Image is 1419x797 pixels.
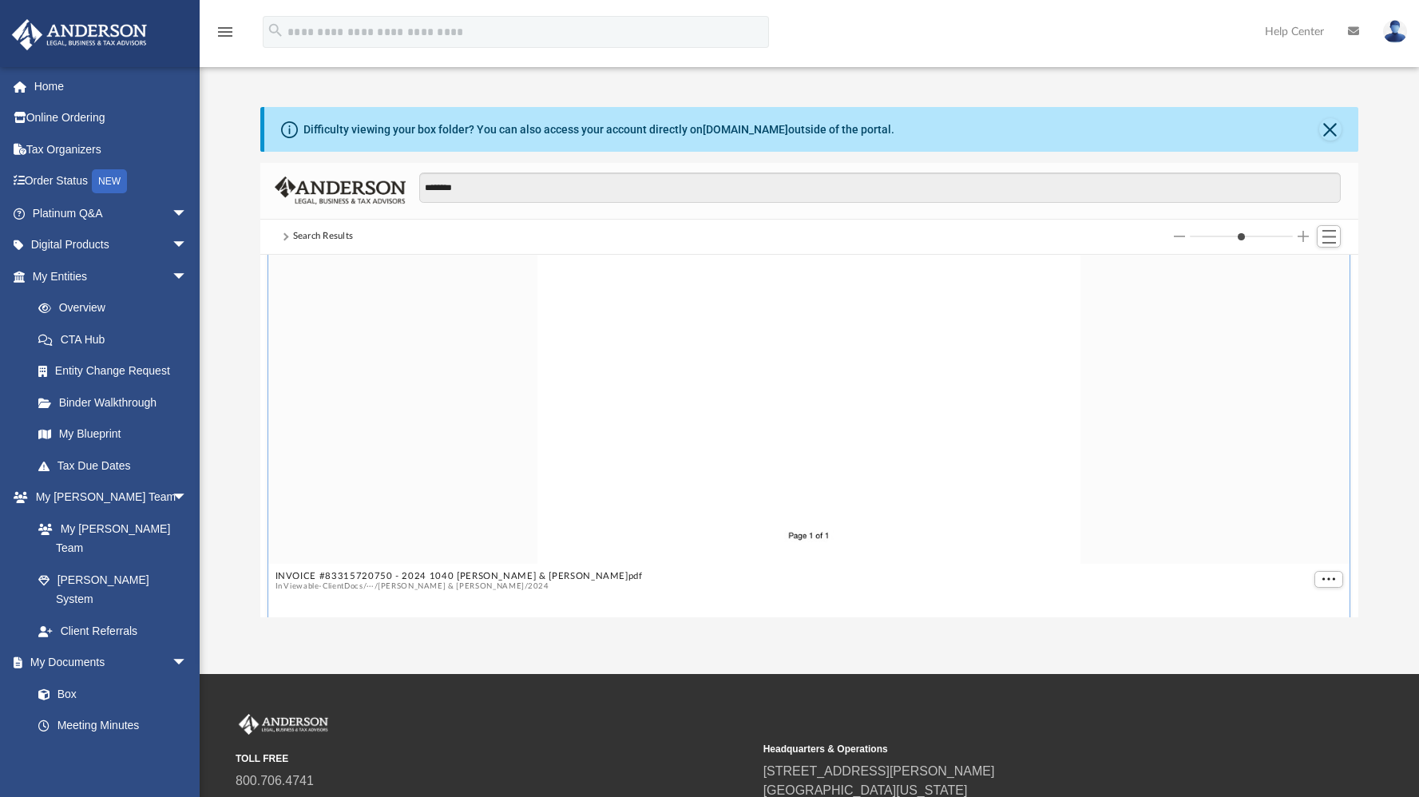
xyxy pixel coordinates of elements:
[236,774,314,787] a: 800.706.4741
[419,172,1341,203] input: Search files and folders
[172,482,204,514] span: arrow_drop_down
[303,121,894,138] div: Difficulty viewing your box folder? You can also access your account directly on outside of the p...
[763,764,995,778] a: [STREET_ADDRESS][PERSON_NAME]
[275,581,643,591] span: In
[11,482,204,513] a: My [PERSON_NAME] Teamarrow_drop_down
[11,133,212,165] a: Tax Organizers
[1319,118,1342,141] button: Close
[11,229,212,261] a: Digital Productsarrow_drop_down
[1190,231,1293,242] input: Column size
[172,197,204,230] span: arrow_drop_down
[236,751,752,766] small: TOLL FREE
[763,783,968,797] a: [GEOGRAPHIC_DATA][US_STATE]
[22,323,212,355] a: CTA Hub
[267,22,284,39] i: search
[275,570,643,581] button: INVOICE #83315720750 - 2024 1040 [PERSON_NAME] & [PERSON_NAME]pdf
[172,647,204,680] span: arrow_drop_down
[216,22,235,42] i: menu
[703,123,788,136] a: [DOMAIN_NAME]
[22,292,212,324] a: Overview
[172,229,204,262] span: arrow_drop_down
[375,581,378,591] span: /
[1314,570,1343,587] button: More options
[293,229,354,244] div: Search Results
[260,255,1358,618] div: grid
[525,581,528,591] span: /
[22,355,212,387] a: Entity Change Request
[22,615,204,647] a: Client Referrals
[22,513,196,564] a: My [PERSON_NAME] Team
[11,102,212,134] a: Online Ordering
[92,169,127,193] div: NEW
[22,387,212,418] a: Binder Walkthrough
[22,564,204,615] a: [PERSON_NAME] System
[172,260,204,293] span: arrow_drop_down
[11,165,212,198] a: Order StatusNEW
[284,581,363,591] button: Viewable-ClientDocs
[22,450,212,482] a: Tax Due Dates
[22,678,196,710] a: Box
[11,70,212,102] a: Home
[1174,231,1185,242] button: Decrease column size
[378,581,525,591] button: [PERSON_NAME] & [PERSON_NAME]
[528,581,549,591] button: 2024
[216,30,235,42] a: menu
[1317,225,1341,248] button: Switch to List View
[236,714,331,735] img: Anderson Advisors Platinum Portal
[367,581,375,591] button: ···
[22,741,196,773] a: Forms Library
[22,418,204,450] a: My Blueprint
[11,197,212,229] a: Platinum Q&Aarrow_drop_down
[763,742,1280,756] small: Headquarters & Operations
[11,260,212,292] a: My Entitiesarrow_drop_down
[1298,231,1309,242] button: Increase column size
[363,581,367,591] span: /
[11,647,204,679] a: My Documentsarrow_drop_down
[22,710,204,742] a: Meeting Minutes
[1383,20,1407,43] img: User Pic
[7,19,152,50] img: Anderson Advisors Platinum Portal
